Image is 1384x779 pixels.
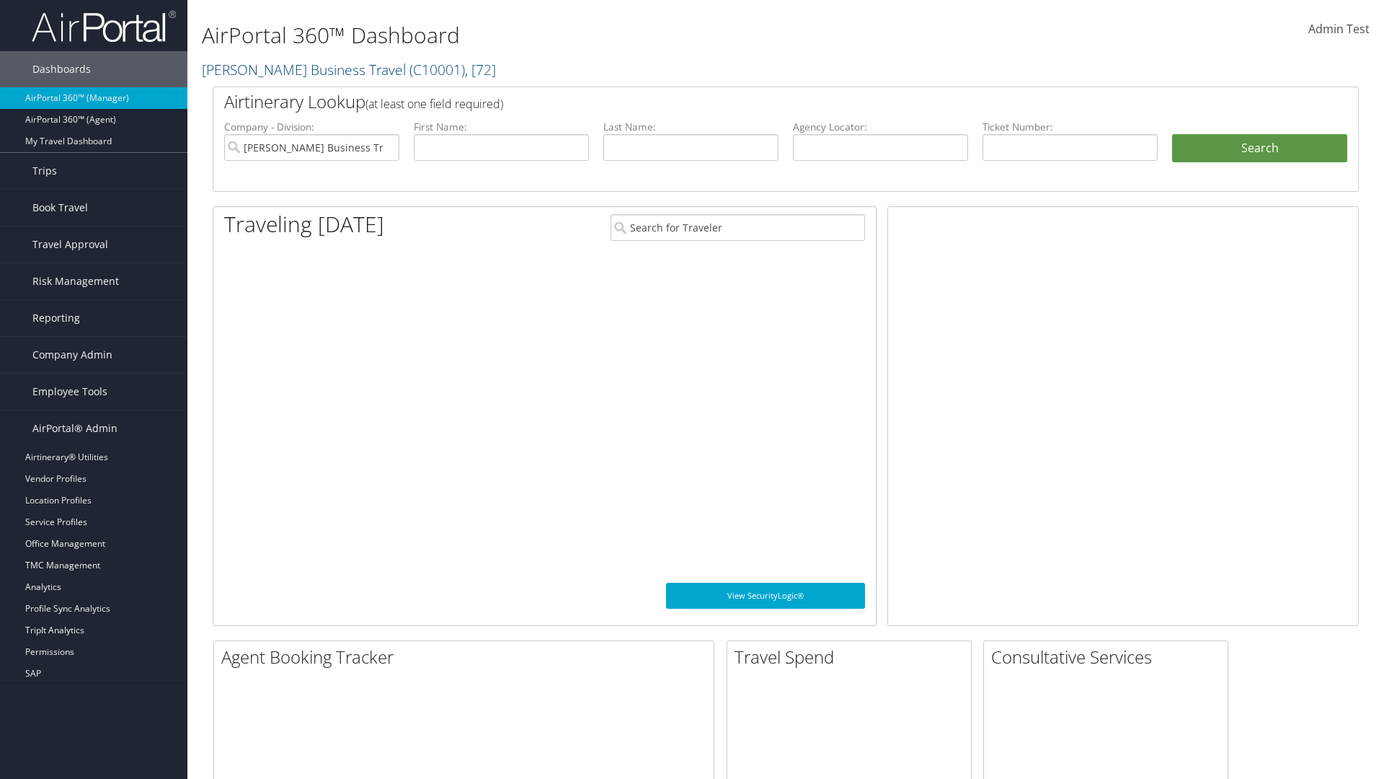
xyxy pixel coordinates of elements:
span: Trips [32,153,57,189]
button: Search [1172,134,1347,163]
span: Risk Management [32,263,119,299]
label: Company - Division: [224,120,399,134]
span: ( C10001 ) [409,60,465,79]
span: Admin Test [1308,21,1370,37]
span: Travel Approval [32,226,108,263]
span: Employee Tools [32,374,107,410]
h2: Agent Booking Tracker [221,645,714,669]
h2: Airtinerary Lookup [224,89,1252,114]
input: Search for Traveler [611,214,865,241]
a: View SecurityLogic® [666,583,865,609]
img: airportal-logo.png [32,9,176,43]
label: Last Name: [603,120,778,134]
h1: Traveling [DATE] [224,209,384,239]
span: AirPortal® Admin [32,410,117,446]
label: First Name: [414,120,589,134]
label: Ticket Number: [982,120,1158,134]
h1: AirPortal 360™ Dashboard [202,20,980,50]
span: Reporting [32,300,80,336]
a: [PERSON_NAME] Business Travel [202,60,496,79]
span: , [ 72 ] [465,60,496,79]
h2: Travel Spend [735,645,971,669]
label: Agency Locator: [793,120,968,134]
h2: Consultative Services [991,645,1228,669]
span: Dashboards [32,51,91,87]
span: Company Admin [32,337,112,373]
a: Admin Test [1308,7,1370,52]
span: Book Travel [32,190,88,226]
span: (at least one field required) [365,96,503,112]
